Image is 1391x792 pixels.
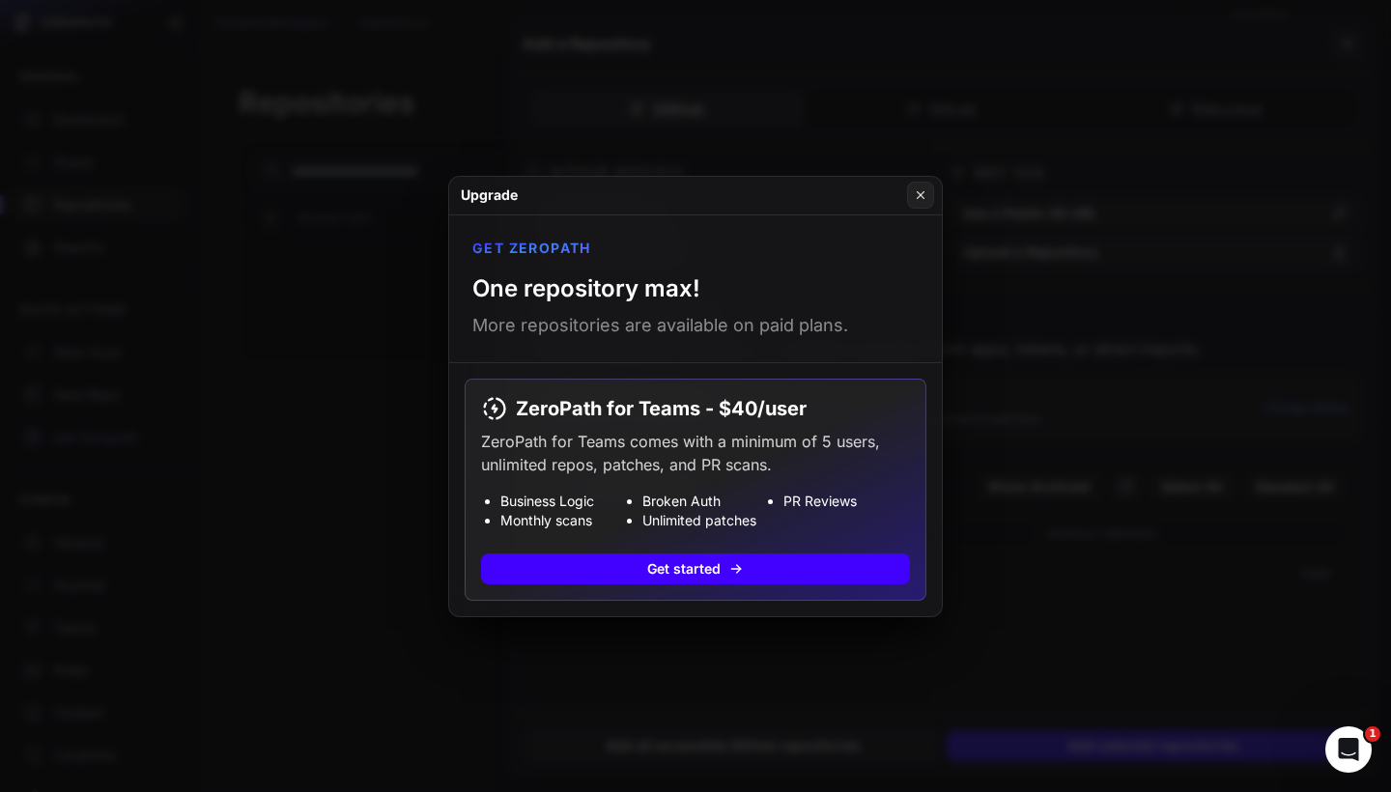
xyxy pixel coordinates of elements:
h4: Upgrade [461,185,518,205]
li: Broken Auth [642,492,769,511]
button: Get started [481,553,910,584]
h4: ZeroPath for Teams - $40/user [481,395,910,422]
iframe: Intercom live chat [1325,726,1372,773]
h1: One repository max! [472,273,700,304]
li: Unlimited patches [642,511,769,530]
p: Get ZeroPath [472,239,591,258]
button: ZeroPath for Teams - $40/user ZeroPath for Teams comes with a minimum of 5 users, unlimited repos... [465,379,926,601]
span: 1 [1365,726,1380,742]
li: PR Reviews [783,492,910,511]
li: Monthly scans [500,511,627,530]
p: More repositories are available on paid plans. [472,312,848,339]
p: ZeroPath for Teams comes with a minimum of 5 users, unlimited repos, patches, and PR scans. [481,430,910,476]
li: Business Logic [500,492,627,511]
